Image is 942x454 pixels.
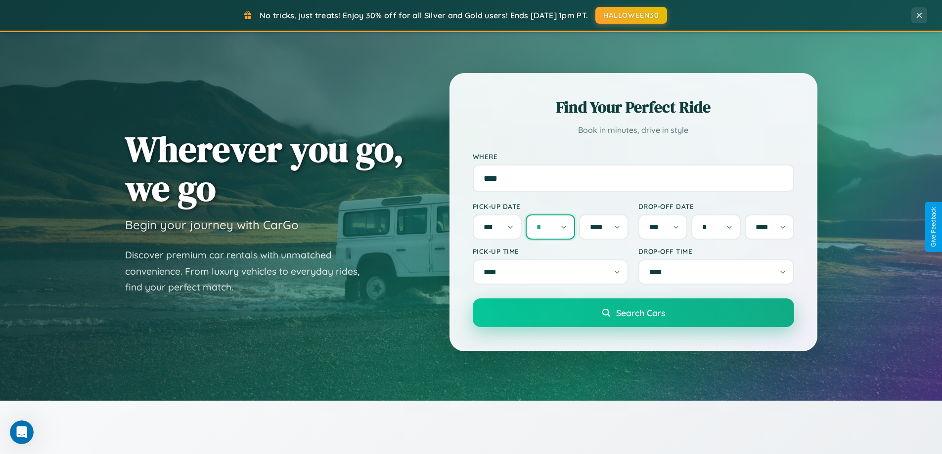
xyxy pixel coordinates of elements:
button: HALLOWEEN30 [595,7,667,24]
h2: Find Your Perfect Ride [473,96,794,118]
p: Discover premium car rentals with unmatched convenience. From luxury vehicles to everyday rides, ... [125,247,372,295]
label: Pick-up Time [473,247,628,255]
h3: Begin your journey with CarGo [125,217,299,232]
p: Book in minutes, drive in style [473,123,794,137]
label: Drop-off Date [638,202,794,210]
span: Search Cars [616,307,665,318]
label: Drop-off Time [638,247,794,255]
label: Where [473,152,794,161]
label: Pick-up Date [473,202,628,210]
button: Search Cars [473,298,794,327]
h1: Wherever you go, we go [125,129,404,207]
div: Give Feedback [930,207,937,247]
span: No tricks, just treats! Enjoy 30% off for all Silver and Gold users! Ends [DATE] 1pm PT. [260,10,588,20]
iframe: Intercom live chat [10,420,34,444]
